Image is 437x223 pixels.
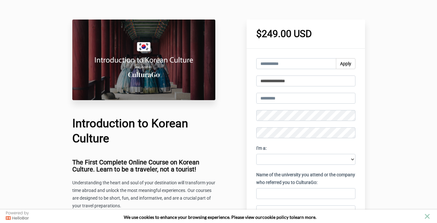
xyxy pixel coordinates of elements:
[72,159,216,173] h3: The First Complete Online Course on Korean Culture. Learn to be a traveler, not a tourist!
[256,171,355,187] label: Name of the university you attend or the company who referred you to CulturaGo:
[256,145,266,152] label: I'm a:
[336,58,355,69] button: Apply
[262,214,289,220] a: cookie policy
[124,214,262,220] span: We use cookies to enhance your browsing experience. Please view our
[423,212,431,220] button: close
[256,29,355,39] h1: $249.00 USD
[72,180,215,208] span: Understanding the heart and soul of your destination will transform your time abroad and unlock t...
[72,116,216,146] h1: Introduction to Korean Culture
[260,206,352,217] iframe: Secure card payment input frame
[294,214,316,220] span: learn more.
[72,20,216,100] img: 6a514d0-1afe-4d48-c08-6db5f3120f2_Main_Course_Image_South_Korea_1.png
[290,214,294,220] strong: to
